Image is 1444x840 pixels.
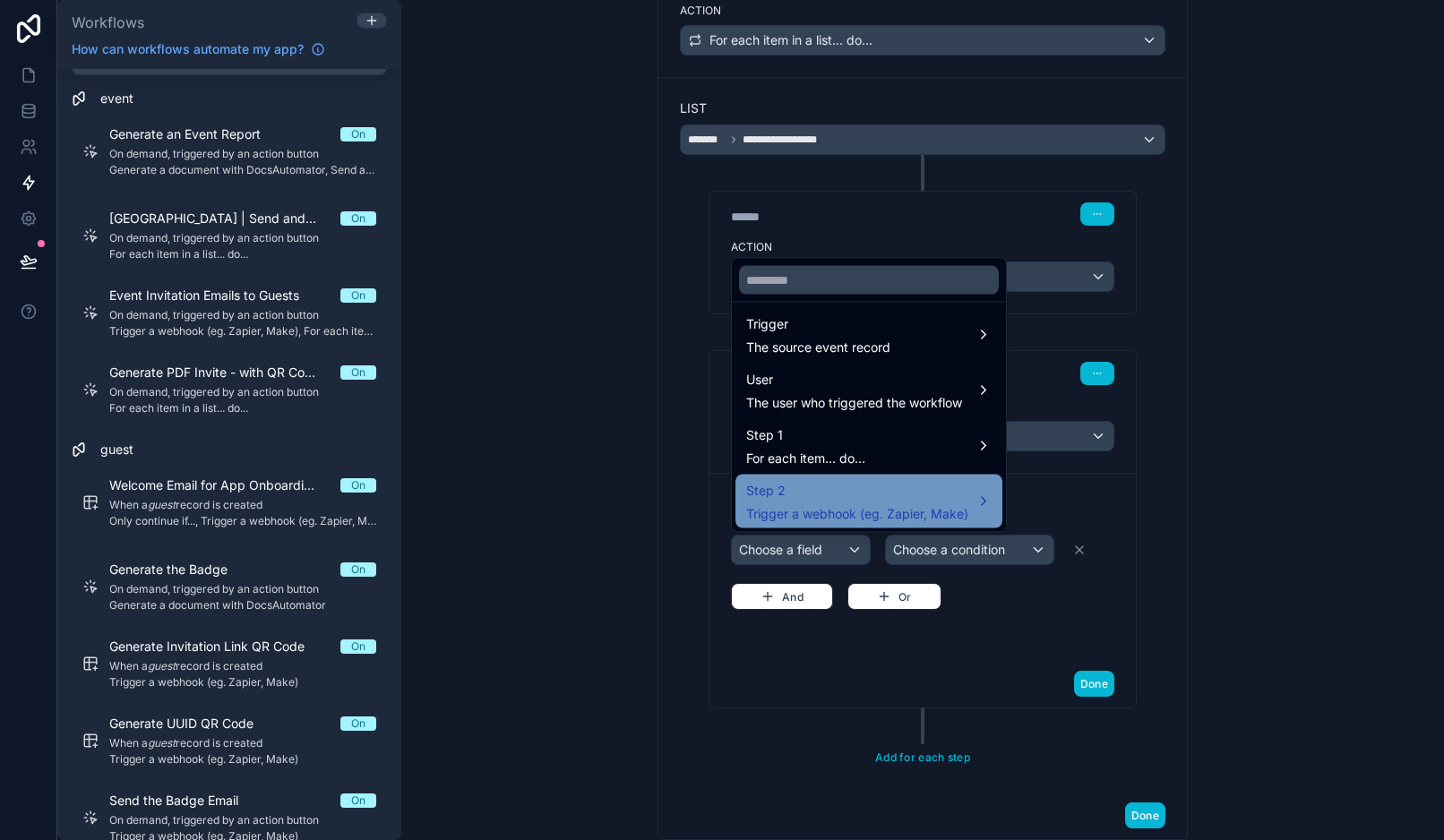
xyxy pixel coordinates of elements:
[746,505,968,523] span: Trigger a webhook (eg. Zapier, Make)
[746,450,865,467] span: For each item... do...
[746,480,968,501] span: Step 2
[746,369,962,390] span: User
[746,394,962,412] span: The user who triggered the workflow
[746,313,890,335] span: Trigger
[746,424,865,446] span: Step 1
[746,339,890,356] span: The source event record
